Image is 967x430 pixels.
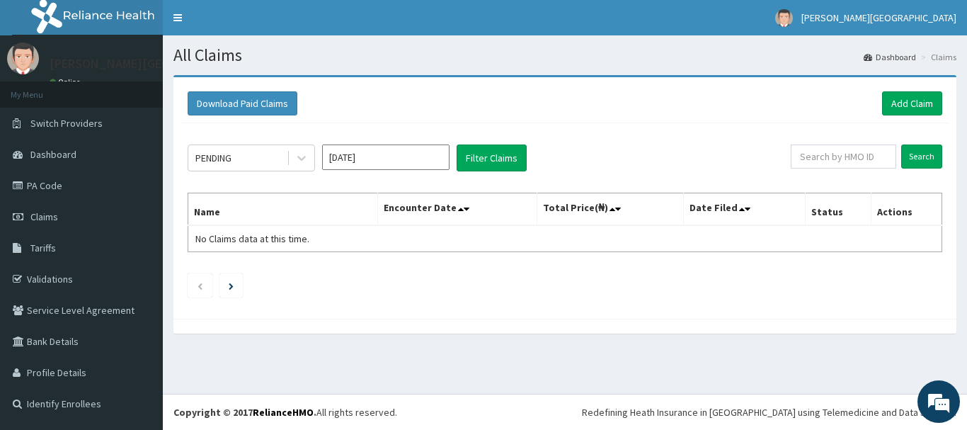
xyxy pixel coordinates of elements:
[30,117,103,130] span: Switch Providers
[30,148,76,161] span: Dashboard
[30,210,58,223] span: Claims
[882,91,942,115] a: Add Claim
[188,91,297,115] button: Download Paid Claims
[197,279,203,292] a: Previous page
[582,405,956,419] div: Redefining Heath Insurance in [GEOGRAPHIC_DATA] using Telemedicine and Data Science!
[901,145,942,169] input: Search
[50,77,84,87] a: Online
[684,193,806,226] th: Date Filed
[537,193,684,226] th: Total Price(₦)
[917,51,956,63] li: Claims
[806,193,871,226] th: Status
[801,11,956,24] span: [PERSON_NAME][GEOGRAPHIC_DATA]
[188,193,378,226] th: Name
[173,406,316,419] strong: Copyright © 2017 .
[775,9,793,27] img: User Image
[163,394,967,430] footer: All rights reserved.
[871,193,942,226] th: Actions
[322,145,450,170] input: Select Month and Year
[253,406,314,419] a: RelianceHMO
[457,145,527,171] button: Filter Claims
[378,193,537,226] th: Encounter Date
[30,242,56,254] span: Tariffs
[229,279,234,292] a: Next page
[173,46,956,64] h1: All Claims
[7,43,39,74] img: User Image
[791,145,896,169] input: Search by HMO ID
[195,151,231,165] div: PENDING
[50,57,259,70] p: [PERSON_NAME][GEOGRAPHIC_DATA]
[195,232,309,245] span: No Claims data at this time.
[864,51,916,63] a: Dashboard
